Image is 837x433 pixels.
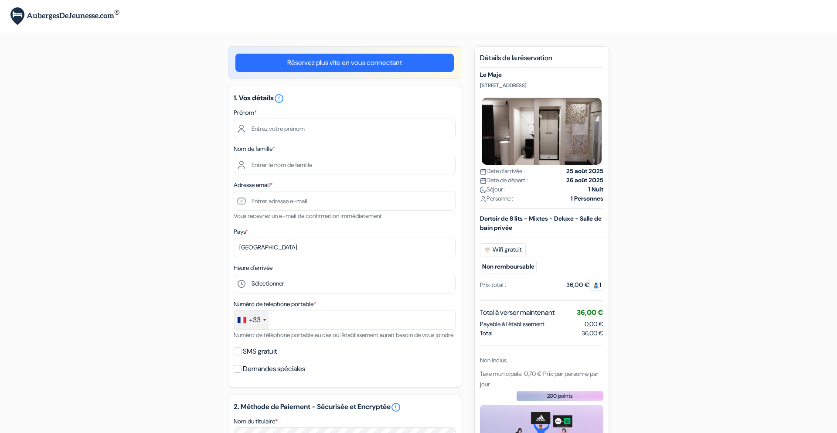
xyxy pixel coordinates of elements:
div: 36,00 € [566,280,603,290]
label: Numéro de telephone portable [234,300,316,309]
span: Séjour : [480,185,506,194]
img: free_wifi.svg [484,246,491,253]
small: Numéro de téléphone portable au cas où l'établissement aurait besoin de vous joindre [234,331,453,339]
div: France: +33 [234,310,269,329]
b: Dortoir de 8 lits - Mixtes - Deluxe - Salle de bain privée [480,215,602,232]
a: error_outline [391,402,401,413]
span: 36,00 € [582,329,603,338]
p: [STREET_ADDRESS] [480,82,603,89]
span: Wifi gratuit [480,243,526,256]
strong: 1 Nuit [588,185,603,194]
span: Date d'arrivée : [480,167,525,176]
span: Total [480,329,493,338]
label: Adresse email [234,181,272,190]
label: Prénom [234,108,257,117]
a: Réservez plus vite en vous connectant [235,54,454,72]
span: Personne : [480,194,513,203]
label: SMS gratuit [243,345,277,358]
span: 1 [589,279,603,291]
h5: Le Maje [480,71,603,78]
label: Pays [234,227,248,236]
input: Entrer le nom de famille [234,155,456,174]
img: AubergesDeJeunesse.com [10,7,119,25]
span: Taxe municipale: 0,70 € Prix par personne par jour [480,370,599,388]
img: calendar.svg [480,177,487,184]
a: error_outline [274,93,284,102]
span: 0,00 € [585,320,603,328]
label: Demandes spéciales [243,363,305,375]
h5: 1. Vos détails [234,93,456,104]
span: Total à verser maintenant [480,307,555,318]
div: +33 [249,315,261,325]
strong: 26 août 2025 [566,176,603,185]
input: Entrez votre prénom [234,119,456,138]
span: 200 points [547,392,573,400]
span: Date de départ : [480,176,528,185]
h5: 2. Méthode de Paiement - Sécurisée et Encryptée [234,402,456,413]
img: guest.svg [593,282,599,289]
span: 36,00 € [577,308,603,317]
strong: 25 août 2025 [566,167,603,176]
div: Prix total : [480,280,506,290]
img: calendar.svg [480,168,487,175]
span: Payable à l’établissement [480,320,544,329]
div: Non inclus [480,356,603,365]
input: Entrer adresse e-mail [234,191,456,211]
label: Nom du titulaire [234,417,278,426]
small: Vous recevrez un e-mail de confirmation immédiatement [234,212,382,220]
label: Heure d'arrivée [234,263,272,273]
label: Nom de famille [234,144,275,153]
i: error_outline [274,93,284,104]
small: Non remboursable [480,260,537,273]
strong: 1 Personnes [571,194,603,203]
img: moon.svg [480,187,487,193]
img: user_icon.svg [480,196,487,202]
h5: Détails de la réservation [480,54,603,68]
